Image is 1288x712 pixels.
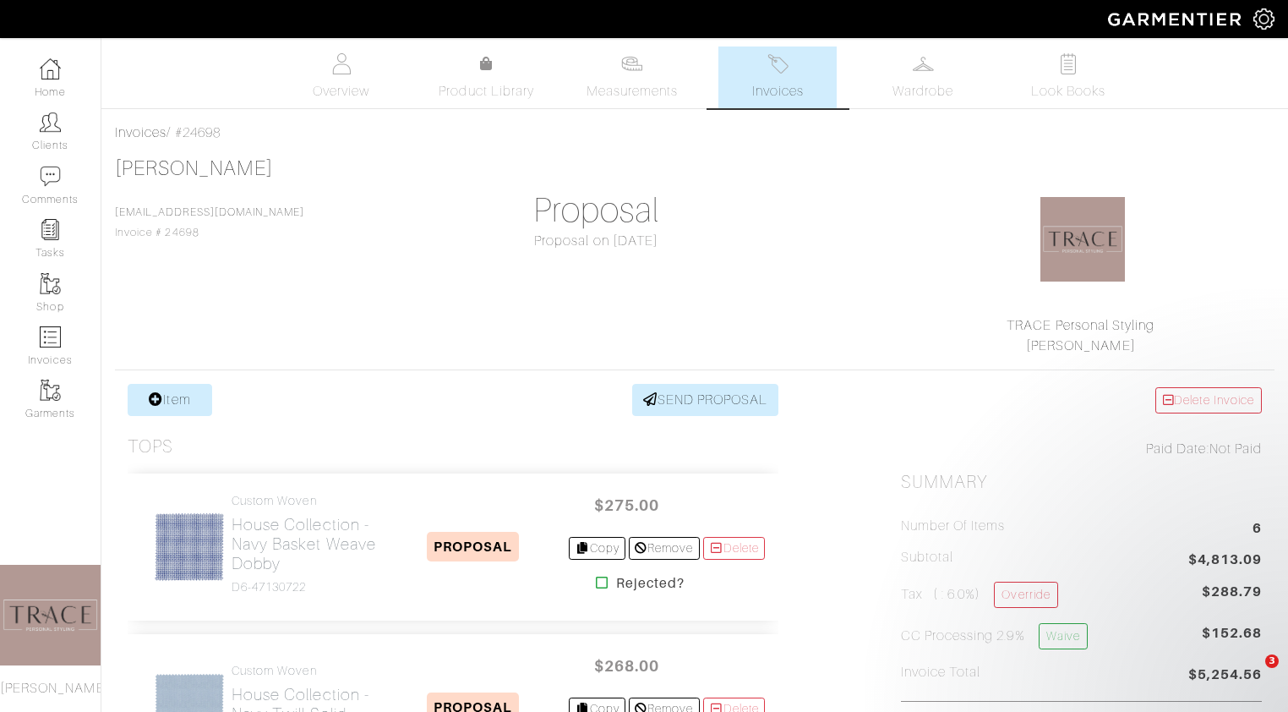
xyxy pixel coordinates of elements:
a: Waive [1039,623,1088,649]
a: [EMAIL_ADDRESS][DOMAIN_NAME] [115,206,304,218]
h2: House Collection - Navy Basket Weave Dobby [232,515,377,573]
h5: Subtotal [901,550,953,566]
img: clients-icon-6bae9207a08558b7cb47a8932f037763ab4055f8c8b6bfacd5dc20c3e0201464.png [40,112,61,133]
a: Remove [629,537,699,560]
span: Paid Date: [1146,441,1209,457]
span: $5,254.56 [1188,665,1262,687]
span: Wardrobe [892,81,953,101]
iframe: Intercom live chat [1231,654,1271,695]
div: Proposal on [DATE] [416,231,777,251]
img: comment-icon-a0a6a9ef722e966f86d9cbdc48e553b5cf19dbc54f86b18d962a5391bc8f6eb6.png [40,166,61,187]
span: $275.00 [576,487,677,523]
h3: Tops [128,436,173,457]
span: Look Books [1031,81,1106,101]
h5: CC Processing 2.9% [901,623,1088,649]
a: TRACE Personal Styling [1007,318,1154,333]
span: 6 [1253,518,1262,541]
span: 3 [1265,654,1279,668]
img: reminder-icon-8004d30b9f0a5d33ae49ab947aed9ed385cf756f9e5892f1edd6e32f2345188e.png [40,219,61,240]
img: orders-27d20c2124de7fd6de4e0e44c1d41de31381a507db9b33961299e4e07d508b8c.svg [767,53,789,74]
a: Item [128,384,212,416]
span: $268.00 [576,648,677,684]
strong: Rejected? [616,573,685,594]
h2: Summary [901,472,1262,493]
span: Product Library [439,81,534,101]
h5: Invoice Total [901,665,981,681]
div: Not Paid [901,439,1262,459]
img: gear-icon-white-bd11855cb880d31180b6d7d6211b90ccbf57a29d726f0c71d8c61bd08dd39cc2.png [1253,8,1274,30]
a: Invoices [115,125,166,140]
span: Overview [313,81,369,101]
div: / #24698 [115,123,1274,143]
span: Invoices [752,81,804,101]
span: Measurements [587,81,679,101]
a: Overview [282,47,401,108]
h5: Number of Items [901,518,1006,534]
a: Override [994,582,1057,608]
h4: Custom Woven [232,494,377,508]
a: Product Library [428,54,546,101]
span: PROPOSAL [427,532,519,561]
img: garments-icon-b7da505a4dc4fd61783c78ac3ca0ef83fa9d6f193b1c9dc38574b1d14d53ca28.png [40,273,61,294]
a: Custom Woven House Collection - Navy Basket Weave Dobby D6-47130722 [232,494,377,594]
a: Measurements [573,47,692,108]
a: [PERSON_NAME] [115,157,273,179]
img: orders-icon-0abe47150d42831381b5fb84f609e132dff9fe21cb692f30cb5eec754e2cba89.png [40,326,61,348]
a: Copy [569,537,625,560]
a: Delete Invoice [1155,387,1262,414]
img: garmentier-logo-header-white-b43fb05a5012e4ada735d5af1a66efaba907eab6374d6393d1fbf88cb4ef424d.png [1100,4,1253,34]
img: todo-9ac3debb85659649dc8f770b8b6100bb5dab4b48dedcbae339e5042a72dfd3cc.svg [1058,53,1079,74]
img: dashboard-icon-dbcd8f5a0b271acd01030246c82b418ddd0df26cd7fceb0bd07c9910d44c42f6.png [40,58,61,79]
h4: D6-47130722 [232,580,377,594]
a: SEND PROPOSAL [632,384,779,416]
a: [PERSON_NAME] [1026,338,1136,353]
img: basicinfo-40fd8af6dae0f16599ec9e87c0ef1c0a1fdea2edbe929e3d69a839185d80c458.svg [330,53,352,74]
h5: Tax ( : 6.0%) [901,582,1058,608]
span: $152.68 [1202,623,1262,656]
img: wardrobe-487a4870c1b7c33e795ec22d11cfc2ed9d08956e64fb3008fe2437562e282088.svg [913,53,934,74]
span: $288.79 [1202,582,1262,602]
img: measurements-466bbee1fd09ba9460f595b01e5d73f9e2bff037440d3c8f018324cb6cdf7a4a.svg [621,53,642,74]
h1: Proposal [416,190,777,231]
img: garments-icon-b7da505a4dc4fd61783c78ac3ca0ef83fa9d6f193b1c9dc38574b1d14d53ca28.png [40,380,61,401]
img: Gqb5h1GP923JBDaP21srHQrr [154,512,225,583]
a: Wardrobe [864,47,982,108]
h4: Custom Woven [232,664,377,678]
a: Invoices [718,47,837,108]
a: Delete [703,537,766,560]
span: $4,813.09 [1188,550,1262,572]
a: Look Books [1009,47,1127,108]
img: 1583817110766.png.png [1040,197,1125,282]
span: Invoice # 24698 [115,206,304,238]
